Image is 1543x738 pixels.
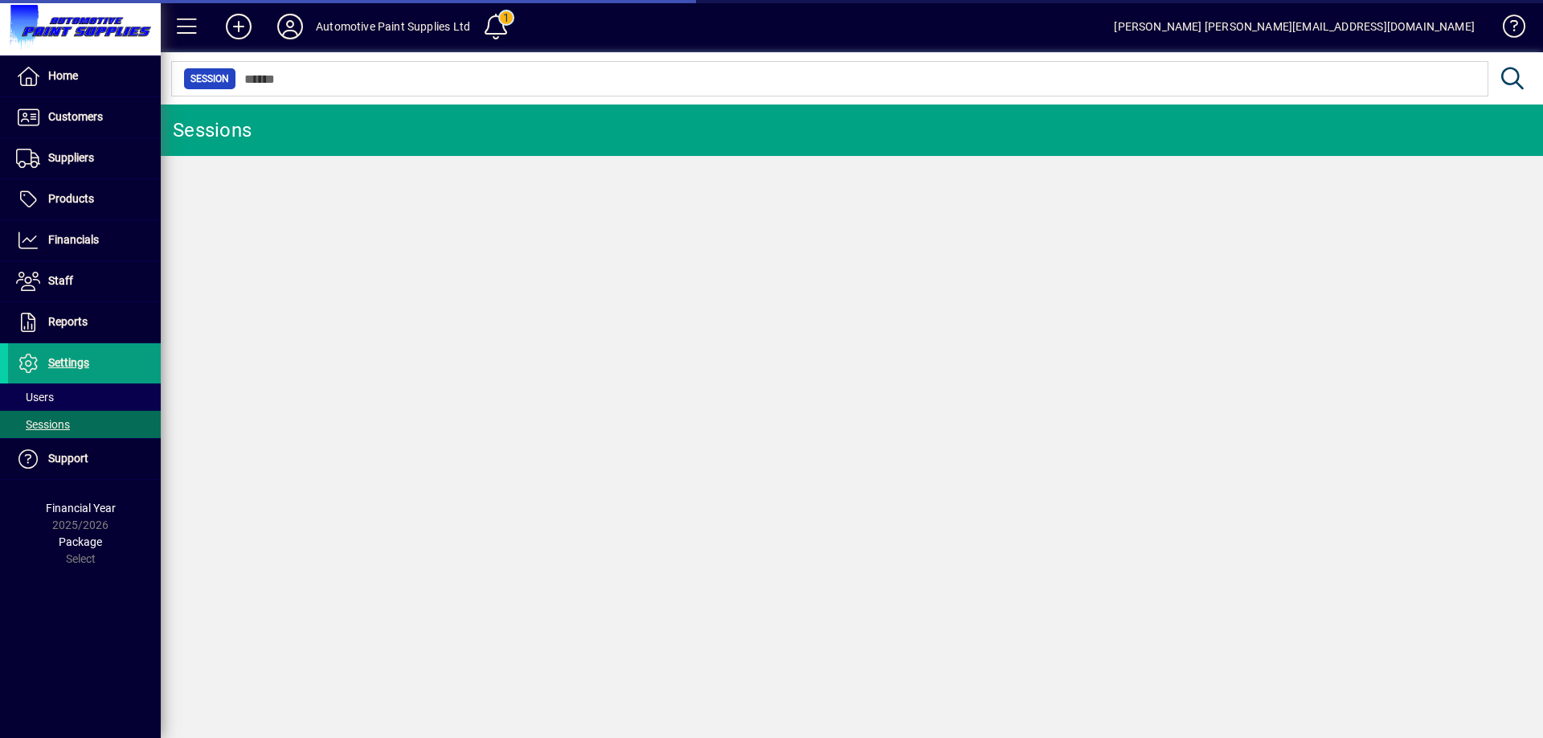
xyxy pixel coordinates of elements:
[8,261,161,301] a: Staff
[316,14,470,39] div: Automotive Paint Supplies Ltd
[48,192,94,205] span: Products
[48,315,88,328] span: Reports
[1491,3,1523,55] a: Knowledge Base
[8,411,161,438] a: Sessions
[8,138,161,178] a: Suppliers
[48,274,73,287] span: Staff
[264,12,316,41] button: Profile
[8,56,161,96] a: Home
[173,117,252,143] div: Sessions
[8,302,161,342] a: Reports
[48,356,89,369] span: Settings
[8,97,161,137] a: Customers
[16,391,54,404] span: Users
[8,383,161,411] a: Users
[48,110,103,123] span: Customers
[46,502,116,515] span: Financial Year
[48,452,88,465] span: Support
[8,220,161,260] a: Financials
[213,12,264,41] button: Add
[190,71,229,87] span: Session
[59,535,102,548] span: Package
[8,439,161,479] a: Support
[8,179,161,219] a: Products
[16,418,70,431] span: Sessions
[48,233,99,246] span: Financials
[1114,14,1475,39] div: [PERSON_NAME] [PERSON_NAME][EMAIL_ADDRESS][DOMAIN_NAME]
[48,69,78,82] span: Home
[48,151,94,164] span: Suppliers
